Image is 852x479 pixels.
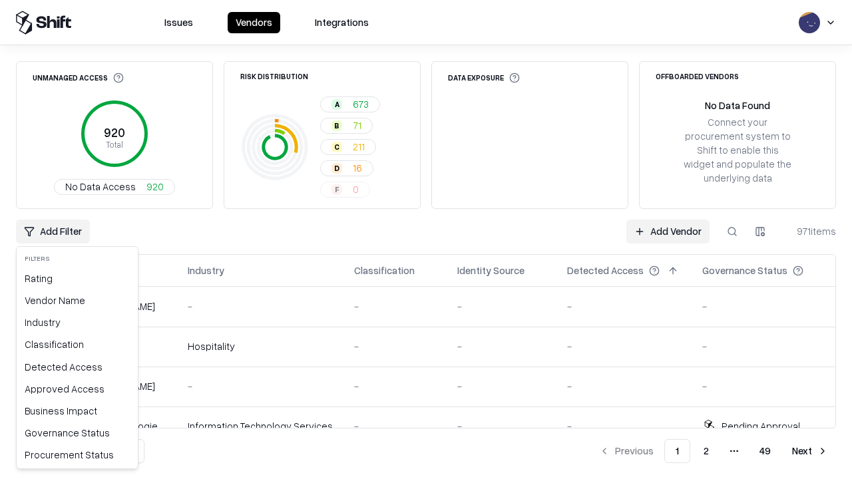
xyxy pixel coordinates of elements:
[19,249,135,267] div: Filters
[19,444,135,466] div: Procurement Status
[19,400,135,422] div: Business Impact
[16,246,138,469] div: Add Filter
[19,267,135,289] div: Rating
[19,378,135,400] div: Approved Access
[19,333,135,355] div: Classification
[19,311,135,333] div: Industry
[19,356,135,378] div: Detected Access
[19,289,135,311] div: Vendor Name
[19,422,135,444] div: Governance Status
